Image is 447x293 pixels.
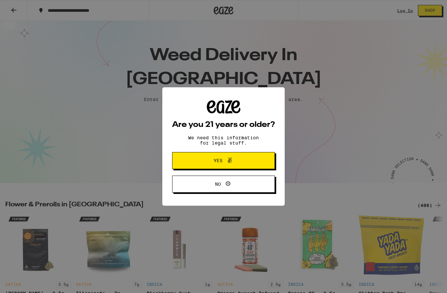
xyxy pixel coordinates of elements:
[183,135,264,146] p: We need this information for legal stuff.
[172,176,275,193] button: No
[172,152,275,169] button: Yes
[214,158,223,163] span: Yes
[172,121,275,129] h2: Are you 21 years or older?
[215,182,221,186] span: No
